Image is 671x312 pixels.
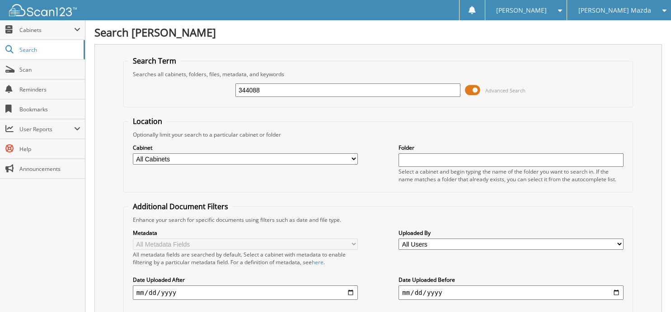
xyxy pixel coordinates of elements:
img: scan123-logo-white.svg [9,4,77,16]
label: Cabinet [133,144,358,151]
span: Announcements [19,165,80,173]
div: Optionally limit your search to a particular cabinet or folder [128,131,628,138]
span: [PERSON_NAME] [496,8,547,13]
label: Uploaded By [399,229,624,237]
label: Metadata [133,229,358,237]
div: Searches all cabinets, folders, files, metadata, and keywords [128,70,628,78]
h1: Search [PERSON_NAME] [94,25,662,40]
span: Reminders [19,86,80,93]
label: Date Uploaded Before [399,276,624,284]
legend: Location [128,116,167,126]
span: Cabinets [19,26,74,34]
span: Advanced Search [485,87,526,94]
span: User Reports [19,125,74,133]
span: [PERSON_NAME] Mazda [578,8,651,13]
div: All metadata fields are searched by default. Select a cabinet with metadata to enable filtering b... [133,251,358,266]
span: Scan [19,66,80,73]
span: Search [19,46,79,54]
div: Select a cabinet and begin typing the name of the folder you want to search in. If the name match... [399,168,624,183]
input: end [399,285,624,300]
input: start [133,285,358,300]
a: here [312,258,324,266]
div: Enhance your search for specific documents using filters such as date and file type. [128,216,628,224]
label: Date Uploaded After [133,276,358,284]
label: Folder [399,144,624,151]
span: Help [19,145,80,153]
legend: Additional Document Filters [128,202,233,211]
iframe: Chat Widget [626,269,671,312]
legend: Search Term [128,56,181,66]
span: Bookmarks [19,106,80,113]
